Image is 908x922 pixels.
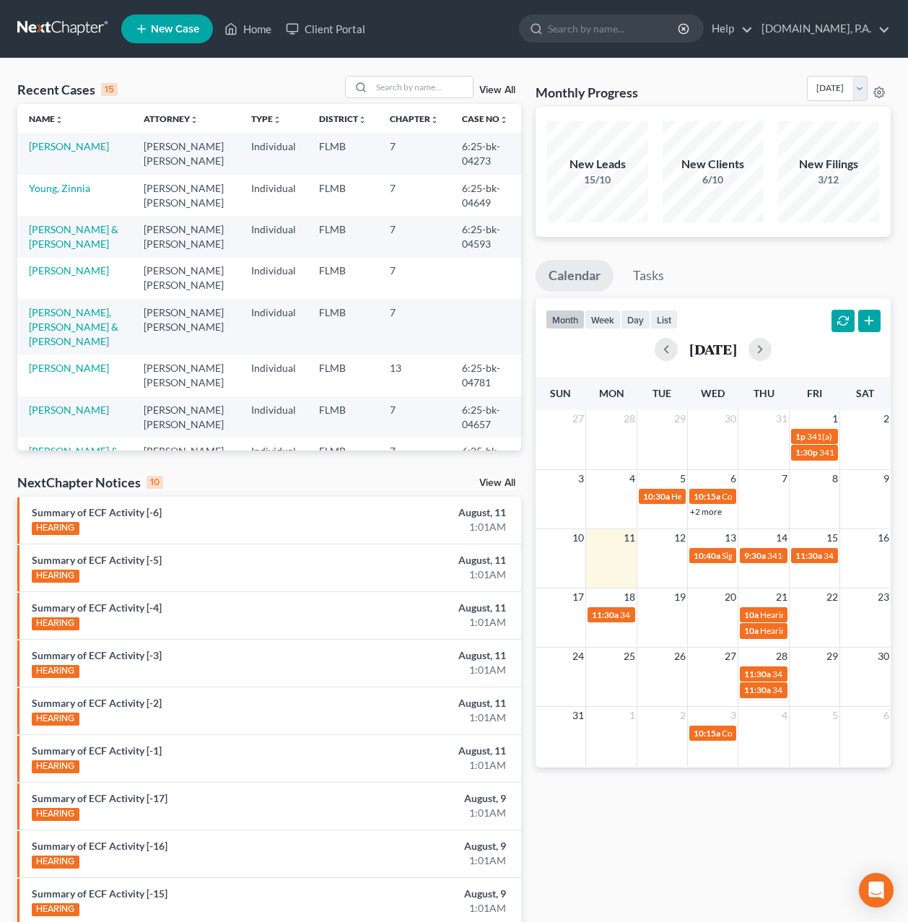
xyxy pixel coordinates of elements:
[620,260,677,292] a: Tasks
[17,474,163,491] div: NextChapter Notices
[358,744,507,758] div: August, 11
[694,491,720,502] span: 10:15a
[825,588,839,606] span: 22
[132,355,240,396] td: [PERSON_NAME] [PERSON_NAME]
[876,648,891,665] span: 30
[780,707,789,724] span: 4
[358,839,507,853] div: August, 9
[571,588,585,606] span: 17
[358,567,507,582] div: 1:01AM
[729,707,738,724] span: 3
[144,113,198,124] a: Attorneyunfold_more
[378,216,450,257] td: 7
[358,806,507,820] div: 1:01AM
[132,438,240,479] td: [PERSON_NAME] [PERSON_NAME]
[462,113,508,124] a: Case Nounfold_more
[132,258,240,299] td: [PERSON_NAME] [PERSON_NAME]
[585,310,621,329] button: week
[772,669,829,679] span: 341(a) meeting
[550,387,571,399] span: Sun
[571,410,585,427] span: 27
[32,713,79,726] div: HEARING
[32,506,162,518] a: Summary of ECF Activity [-6]
[358,758,507,773] div: 1:01AM
[650,310,678,329] button: list
[882,470,891,487] span: 9
[678,470,687,487] span: 5
[151,24,199,35] span: New Case
[307,133,378,174] td: FLMB
[772,684,829,695] span: 341(a) meeting
[671,491,702,502] span: Hearing
[17,81,118,98] div: Recent Cases
[673,529,687,547] span: 12
[32,601,162,614] a: Summary of ECF Activity [-4]
[729,470,738,487] span: 6
[430,116,439,124] i: unfold_more
[240,216,307,257] td: Individual
[378,396,450,438] td: 7
[778,173,879,187] div: 3/12
[663,173,764,187] div: 6/10
[760,625,790,636] span: Hearing
[744,625,759,636] span: 10a
[32,522,79,535] div: HEARING
[358,791,507,806] div: August, 9
[29,306,118,347] a: [PERSON_NAME], [PERSON_NAME] & [PERSON_NAME]
[307,299,378,355] td: FLMB
[32,808,79,821] div: HEARING
[358,601,507,615] div: August, 11
[29,140,109,152] a: [PERSON_NAME]
[132,299,240,355] td: [PERSON_NAME] [PERSON_NAME]
[32,887,167,900] a: Summary of ECF Activity [-15]
[831,707,839,724] span: 5
[378,133,450,174] td: 7
[824,550,881,561] span: 341(a) meeting
[307,216,378,257] td: FLMB
[29,404,109,416] a: [PERSON_NAME]
[307,355,378,396] td: FLMB
[358,615,507,630] div: 1:01AM
[704,16,753,42] a: Help
[240,299,307,355] td: Individual
[358,505,507,520] div: August, 11
[831,410,839,427] span: 1
[55,116,64,124] i: unfold_more
[29,362,109,374] a: [PERSON_NAME]
[29,445,118,471] a: [PERSON_NAME] & [PERSON_NAME]
[29,182,90,194] a: Young, Zinnia
[673,648,687,665] span: 26
[358,116,367,124] i: unfold_more
[778,156,879,173] div: New Filings
[101,83,118,96] div: 15
[694,550,720,561] span: 10:40a
[378,258,450,299] td: 7
[744,609,759,620] span: 10a
[450,396,521,438] td: 6:25-bk-04657
[378,438,450,479] td: 7
[450,133,521,174] td: 6:25-bk-04273
[774,529,789,547] span: 14
[240,396,307,438] td: Individual
[694,728,720,739] span: 10:15a
[217,16,279,42] a: Home
[479,478,515,488] a: View All
[882,410,891,427] span: 2
[32,649,162,661] a: Summary of ECF Activity [-3]
[774,410,789,427] span: 31
[620,609,677,620] span: 341(a) meeting
[319,113,367,124] a: Districtunfold_more
[548,15,680,42] input: Search by name...
[147,476,163,489] div: 10
[279,16,372,42] a: Client Portal
[240,355,307,396] td: Individual
[307,438,378,479] td: FLMB
[29,264,109,277] a: [PERSON_NAME]
[622,529,637,547] span: 11
[358,696,507,710] div: August, 11
[876,588,891,606] span: 23
[358,520,507,534] div: 1:01AM
[663,156,764,173] div: New Clients
[499,116,508,124] i: unfold_more
[190,116,198,124] i: unfold_more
